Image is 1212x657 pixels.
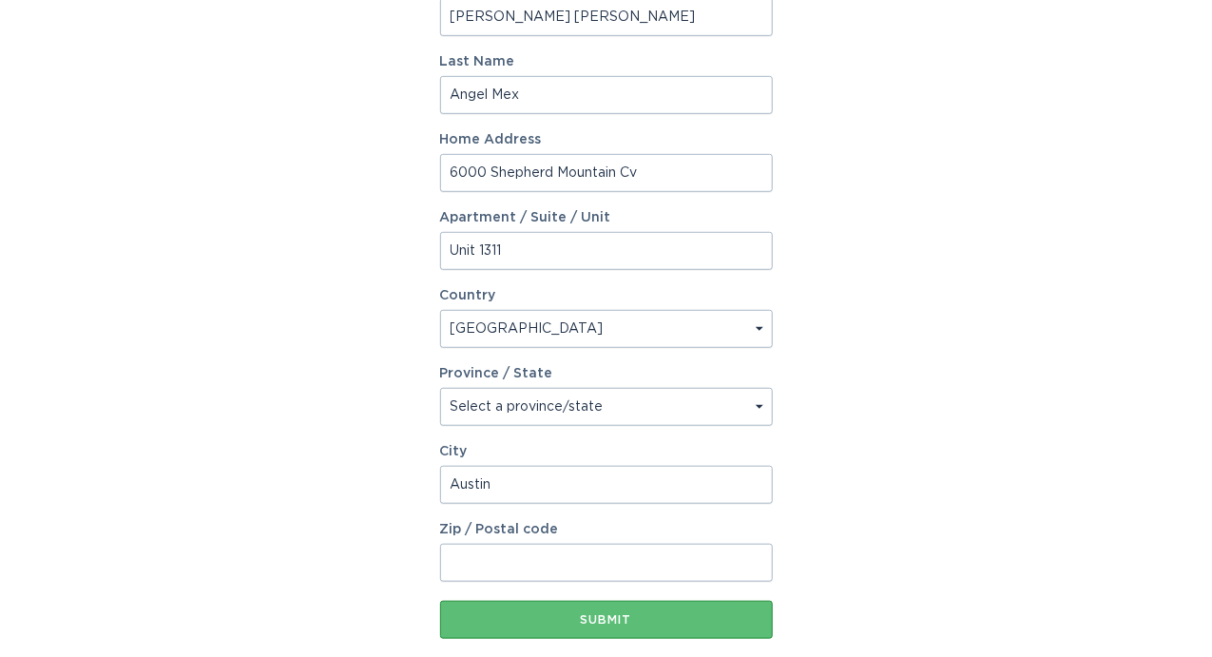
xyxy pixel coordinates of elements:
div: Submit [450,614,763,626]
label: Province / State [440,367,553,380]
label: Apartment / Suite / Unit [440,211,773,224]
label: Last Name [440,55,773,68]
label: Country [440,289,496,302]
label: City [440,445,773,458]
label: Zip / Postal code [440,523,773,536]
button: Submit [440,601,773,639]
label: Home Address [440,133,773,146]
